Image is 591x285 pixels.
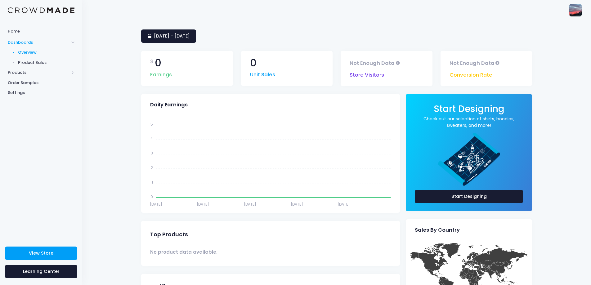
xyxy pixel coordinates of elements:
span: Overview [18,49,75,56]
span: Settings [8,90,74,96]
span: Home [8,28,74,34]
tspan: [DATE] [291,202,303,207]
span: Product Sales [18,60,75,66]
tspan: 1 [152,180,153,185]
span: Sales By Country [415,227,460,233]
tspan: 0 [150,194,153,199]
a: Start Designing [415,190,523,203]
span: View Store [29,250,53,256]
tspan: [DATE] [150,202,162,207]
a: [DATE] - [DATE] [141,29,196,43]
span: 0 [155,58,161,68]
tspan: 3 [151,151,153,156]
tspan: 4 [150,136,153,141]
span: Products [8,69,69,76]
a: Start Designing [434,108,504,114]
img: Logo [8,7,74,13]
span: [DATE] - [DATE] [154,33,190,39]
span: Learning Center [23,268,60,274]
span: Earnings [150,68,172,79]
tspan: [DATE] [197,202,209,207]
span: Store Visitors [350,68,384,79]
a: View Store [5,247,77,260]
span: $ [150,58,154,65]
span: Dashboards [8,39,69,46]
tspan: 5 [150,122,153,127]
tspan: 2 [151,165,153,170]
span: Not Enough Data [350,58,395,68]
tspan: [DATE] [338,202,350,207]
span: No product data available. [150,249,217,256]
tspan: [DATE] [244,202,256,207]
span: Order Samples [8,80,74,86]
a: Learning Center [5,265,77,278]
span: Start Designing [434,102,504,115]
span: Daily Earnings [150,102,188,108]
span: Unit Sales [250,68,275,79]
span: Not Enough Data [450,58,495,68]
a: Check out our selection of shirts, hoodies, sweaters, and more! [415,116,523,129]
img: User [569,4,582,16]
span: 0 [250,58,257,68]
span: Conversion Rate [450,68,492,79]
span: Top Products [150,231,188,238]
